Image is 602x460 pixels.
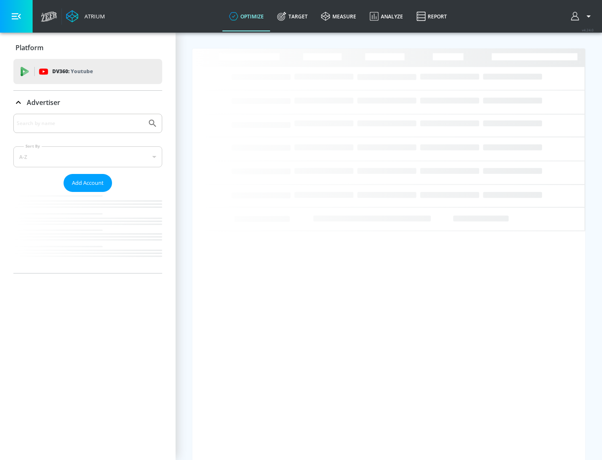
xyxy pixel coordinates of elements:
a: Report [410,1,454,31]
a: Atrium [66,10,105,23]
p: Youtube [71,67,93,76]
p: DV360: [52,67,93,76]
div: A-Z [13,146,162,167]
div: Advertiser [13,91,162,114]
div: DV360: Youtube [13,59,162,84]
a: measure [314,1,363,31]
button: Add Account [64,174,112,192]
span: Add Account [72,178,104,188]
a: Analyze [363,1,410,31]
label: Sort By [24,143,42,149]
div: Atrium [81,13,105,20]
p: Platform [15,43,43,52]
a: Target [270,1,314,31]
div: Advertiser [13,114,162,273]
nav: list of Advertiser [13,192,162,273]
p: Advertiser [27,98,60,107]
span: v 4.24.0 [582,28,594,32]
div: Platform [13,36,162,59]
input: Search by name [17,118,143,129]
a: optimize [222,1,270,31]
